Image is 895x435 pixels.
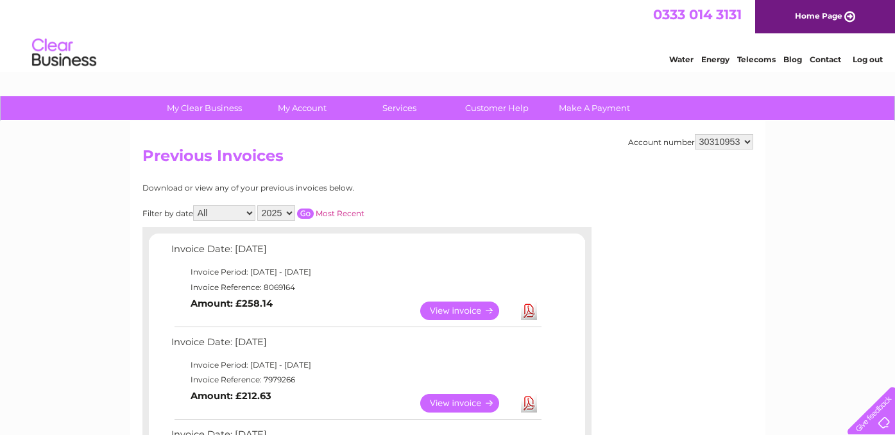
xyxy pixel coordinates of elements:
[151,96,257,120] a: My Clear Business
[31,33,97,72] img: logo.png
[420,302,515,320] a: View
[142,183,479,192] div: Download or view any of your previous invoices below.
[810,55,841,64] a: Contact
[653,6,742,22] a: 0333 014 3131
[701,55,729,64] a: Energy
[346,96,452,120] a: Services
[444,96,550,120] a: Customer Help
[316,209,364,218] a: Most Recent
[853,55,883,64] a: Log out
[168,280,543,295] td: Invoice Reference: 8069164
[168,241,543,264] td: Invoice Date: [DATE]
[168,264,543,280] td: Invoice Period: [DATE] - [DATE]
[669,55,694,64] a: Water
[168,334,543,357] td: Invoice Date: [DATE]
[541,96,647,120] a: Make A Payment
[420,394,515,413] a: View
[145,7,751,62] div: Clear Business is a trading name of Verastar Limited (registered in [GEOGRAPHIC_DATA] No. 3667643...
[142,147,753,171] h2: Previous Invoices
[521,302,537,320] a: Download
[168,357,543,373] td: Invoice Period: [DATE] - [DATE]
[737,55,776,64] a: Telecoms
[168,372,543,388] td: Invoice Reference: 7979266
[142,205,479,221] div: Filter by date
[521,394,537,413] a: Download
[191,298,273,309] b: Amount: £258.14
[628,134,753,149] div: Account number
[783,55,802,64] a: Blog
[249,96,355,120] a: My Account
[191,390,271,402] b: Amount: £212.63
